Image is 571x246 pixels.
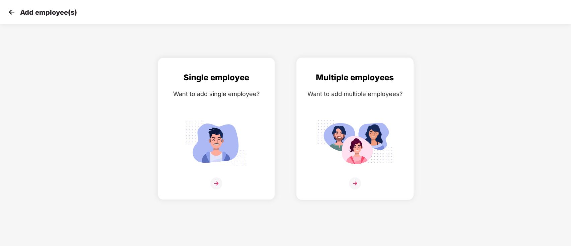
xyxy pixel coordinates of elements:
img: svg+xml;base64,PHN2ZyB4bWxucz0iaHR0cDovL3d3dy53My5vcmcvMjAwMC9zdmciIGlkPSJTaW5nbGVfZW1wbG95ZWUiIH... [179,117,254,169]
div: Multiple employees [303,71,407,84]
img: svg+xml;base64,PHN2ZyB4bWxucz0iaHR0cDovL3d3dy53My5vcmcvMjAwMC9zdmciIGlkPSJNdWx0aXBsZV9lbXBsb3llZS... [317,117,392,169]
img: svg+xml;base64,PHN2ZyB4bWxucz0iaHR0cDovL3d3dy53My5vcmcvMjAwMC9zdmciIHdpZHRoPSIzNiIgaGVpZ2h0PSIzNi... [349,177,361,189]
div: Want to add single employee? [165,89,268,99]
img: svg+xml;base64,PHN2ZyB4bWxucz0iaHR0cDovL3d3dy53My5vcmcvMjAwMC9zdmciIHdpZHRoPSIzMCIgaGVpZ2h0PSIzMC... [7,7,17,17]
div: Single employee [165,71,268,84]
p: Add employee(s) [20,8,77,16]
img: svg+xml;base64,PHN2ZyB4bWxucz0iaHR0cDovL3d3dy53My5vcmcvMjAwMC9zdmciIHdpZHRoPSIzNiIgaGVpZ2h0PSIzNi... [210,177,222,189]
div: Want to add multiple employees? [303,89,407,99]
